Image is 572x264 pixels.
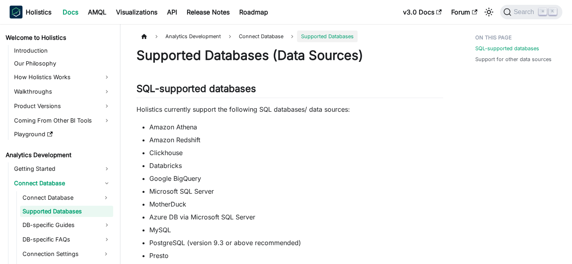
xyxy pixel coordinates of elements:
[446,6,482,18] a: Forum
[136,47,443,63] h1: Supported Databases (Data Sources)
[149,251,443,260] li: Presto
[12,100,113,113] a: Product Versions
[12,71,113,84] a: How Holistics Works
[539,8,547,15] kbd: ⌘
[234,6,273,18] a: Roadmap
[149,225,443,235] li: MySQL
[20,219,113,231] a: DB-specific Guides
[12,162,113,175] a: Getting Started
[20,233,113,246] a: DB-specific FAQs
[149,199,443,209] li: MotherDuck
[482,6,495,18] button: Switch between dark and light mode (currently light mode)
[58,6,83,18] a: Docs
[149,238,443,248] li: PostgreSQL (version 9.3 or above recommended)
[149,122,443,132] li: Amazon Athena
[136,104,443,114] p: Holistics currently support the following SQL databases/ data sources:
[398,6,446,18] a: v3.0 Docs
[12,129,113,140] a: Playground
[475,45,539,52] a: SQL-supported databases
[99,191,113,204] button: Expand sidebar category 'Connect Database'
[20,206,113,217] a: Supported Databases
[3,149,113,161] a: Analytics Development
[12,114,113,127] a: Coming From Other BI Tools
[20,191,99,204] a: Connect Database
[3,32,113,43] a: Welcome to Holistics
[511,8,539,16] span: Search
[12,58,113,69] a: Our Philosophy
[136,83,443,98] h2: SQL-supported databases
[111,6,162,18] a: Visualizations
[161,31,225,42] span: Analytics Development
[149,212,443,222] li: Azure DB via Microsoft SQL Server
[136,31,152,42] a: Home page
[149,174,443,183] li: Google BigQuery
[475,55,552,63] a: Support for other data sources
[182,6,234,18] a: Release Notes
[136,31,443,42] nav: Breadcrumbs
[20,248,99,260] a: Connection Settings
[12,177,113,190] a: Connect Database
[26,7,51,17] b: Holistics
[99,248,113,260] button: Expand sidebar category 'Connection Settings'
[12,45,113,56] a: Introduction
[149,135,443,145] li: Amazon Redshift
[10,6,22,18] img: Holistics
[149,161,443,170] li: Databricks
[10,6,51,18] a: HolisticsHolistics
[162,6,182,18] a: API
[12,85,113,98] a: Walkthroughs
[549,8,557,15] kbd: K
[500,5,562,19] button: Search (Command+K)
[235,31,287,42] span: Connect Database
[83,6,111,18] a: AMQL
[297,31,358,42] span: Supported Databases
[149,148,443,158] li: Clickhouse
[149,186,443,196] li: Microsoft SQL Server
